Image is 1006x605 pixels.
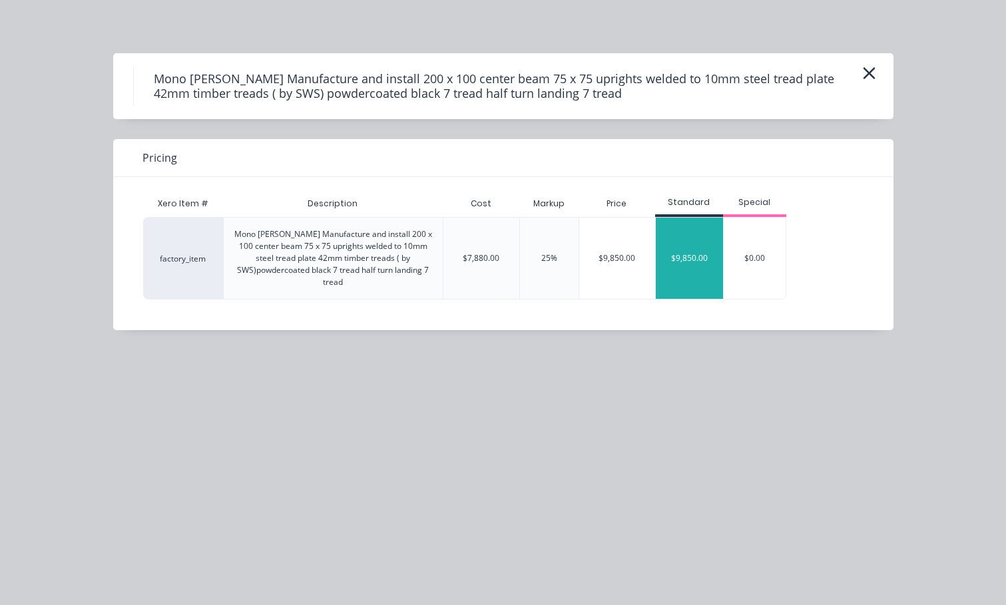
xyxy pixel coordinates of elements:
[133,67,874,106] h4: Mono [PERSON_NAME] Manufacture and install 200 x 100 center beam 75 x 75 uprights welded to 10mm ...
[579,218,655,299] div: $9,850.00
[143,217,223,300] div: factory_item
[463,252,499,264] div: $7,880.00
[655,196,723,208] div: Standard
[724,218,786,299] div: $0.00
[143,190,223,217] div: Xero Item #
[541,252,557,264] div: 25%
[142,150,177,166] span: Pricing
[519,190,579,217] div: Markup
[579,190,655,217] div: Price
[723,196,787,208] div: Special
[234,228,432,288] div: Mono [PERSON_NAME] Manufacture and install 200 x 100 center beam 75 x 75 uprights welded to 10mm ...
[443,190,519,217] div: Cost
[656,218,723,299] div: $9,850.00
[297,187,368,220] div: Description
